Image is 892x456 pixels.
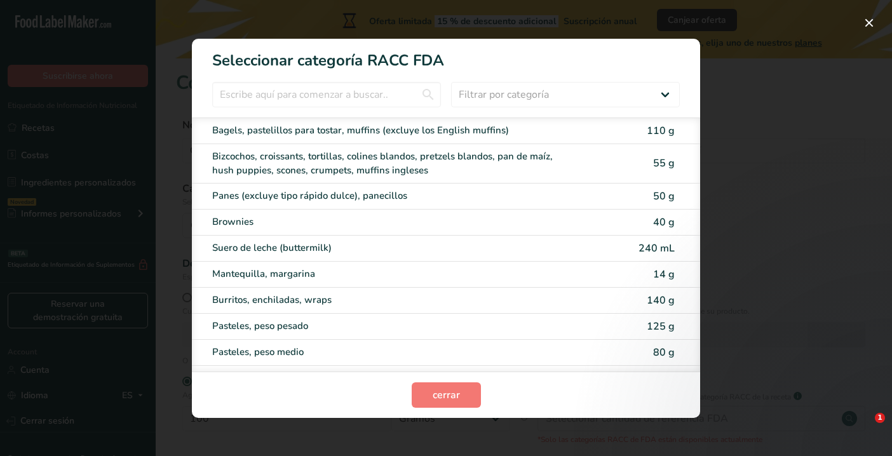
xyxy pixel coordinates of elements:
[212,267,573,281] div: Mantequilla, margarina
[212,189,573,203] div: Panes (excluye tipo rápido dulce), panecillos
[212,82,441,107] input: Escribe aquí para comenzar a buscar..
[192,39,700,72] h1: Seleccionar categoría RACC FDA
[412,382,481,408] button: cerrar
[212,345,573,359] div: Pasteles, peso medio
[653,156,675,170] span: 55 g
[647,319,675,333] span: 125 g
[212,371,573,386] div: Pasteles, peso ligero (angel food, chiffon o bizcocho sin glaseado ni relleno)
[639,241,675,255] span: 240 mL
[212,319,573,333] div: Pasteles, peso pesado
[647,293,675,307] span: 140 g
[212,241,573,255] div: Suero de leche (buttermilk)
[212,215,573,229] div: Brownies
[647,124,675,138] span: 110 g
[212,123,573,138] div: Bagels, pastelillos para tostar, muffins (excluye los English muffins)
[433,387,460,403] span: cerrar
[212,149,573,178] div: Bizcochos, croissants, tortillas, colines blandos, pretzels blandos, pan de maíz, hush puppies, s...
[849,413,879,443] iframe: Intercom live chat
[653,267,675,281] span: 14 g
[212,293,573,307] div: Burritos, enchiladas, wraps
[653,215,675,229] span: 40 g
[653,189,675,203] span: 50 g
[875,413,885,423] span: 1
